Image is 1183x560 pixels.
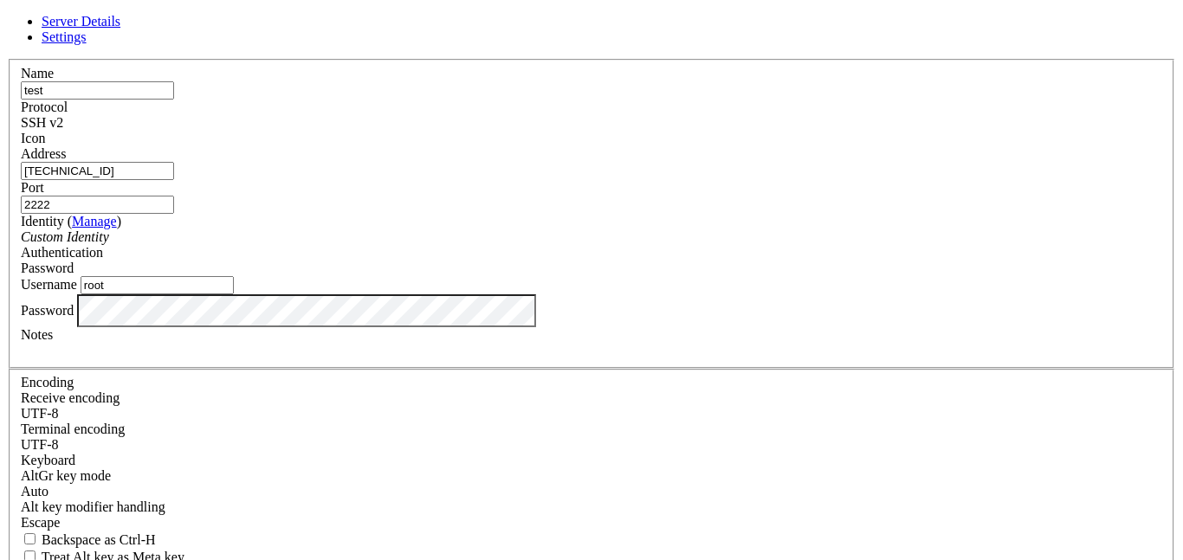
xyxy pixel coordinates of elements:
a: Settings [42,29,87,44]
label: Set the expected encoding for data received from the host. If the encodings do not match, visual ... [21,390,120,405]
a: Manage [72,214,117,229]
input: Server Name [21,81,174,100]
input: Host Name or IP [21,162,174,180]
label: Keyboard [21,453,75,467]
input: Backspace as Ctrl-H [24,533,36,544]
span: Escape [21,515,60,530]
label: Protocol [21,100,68,114]
input: Port Number [21,196,174,214]
span: SSH v2 [21,115,63,130]
label: Authentication [21,245,103,260]
label: The default terminal encoding. ISO-2022 enables character map translations (like graphics maps). ... [21,422,125,436]
div: UTF-8 [21,437,1162,453]
label: If true, the backspace should send BS ('\x08', aka ^H). Otherwise the backspace key should send '... [21,532,156,547]
label: Icon [21,131,45,145]
a: Server Details [42,14,120,29]
span: UTF-8 [21,406,59,421]
label: Address [21,146,66,161]
label: Controls how the Alt key is handled. Escape: Send an ESC prefix. 8-Bit: Add 128 to the typed char... [21,499,165,514]
label: Password [21,302,74,317]
div: SSH v2 [21,115,1162,131]
span: Password [21,261,74,275]
label: Port [21,180,44,195]
label: Set the expected encoding for data received from the host. If the encodings do not match, visual ... [21,468,111,483]
span: Auto [21,484,48,499]
label: Username [21,277,77,292]
span: UTF-8 [21,437,59,452]
div: UTF-8 [21,406,1162,422]
span: ( ) [68,214,121,229]
div: Auto [21,484,1162,499]
div: Escape [21,515,1162,531]
label: Name [21,66,54,80]
label: Notes [21,327,53,342]
i: Custom Identity [21,229,109,244]
input: Login Username [81,276,234,294]
span: Backspace as Ctrl-H [42,532,156,547]
div: Custom Identity [21,229,1162,245]
div: Password [21,261,1162,276]
label: Identity [21,214,121,229]
label: Encoding [21,375,74,389]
